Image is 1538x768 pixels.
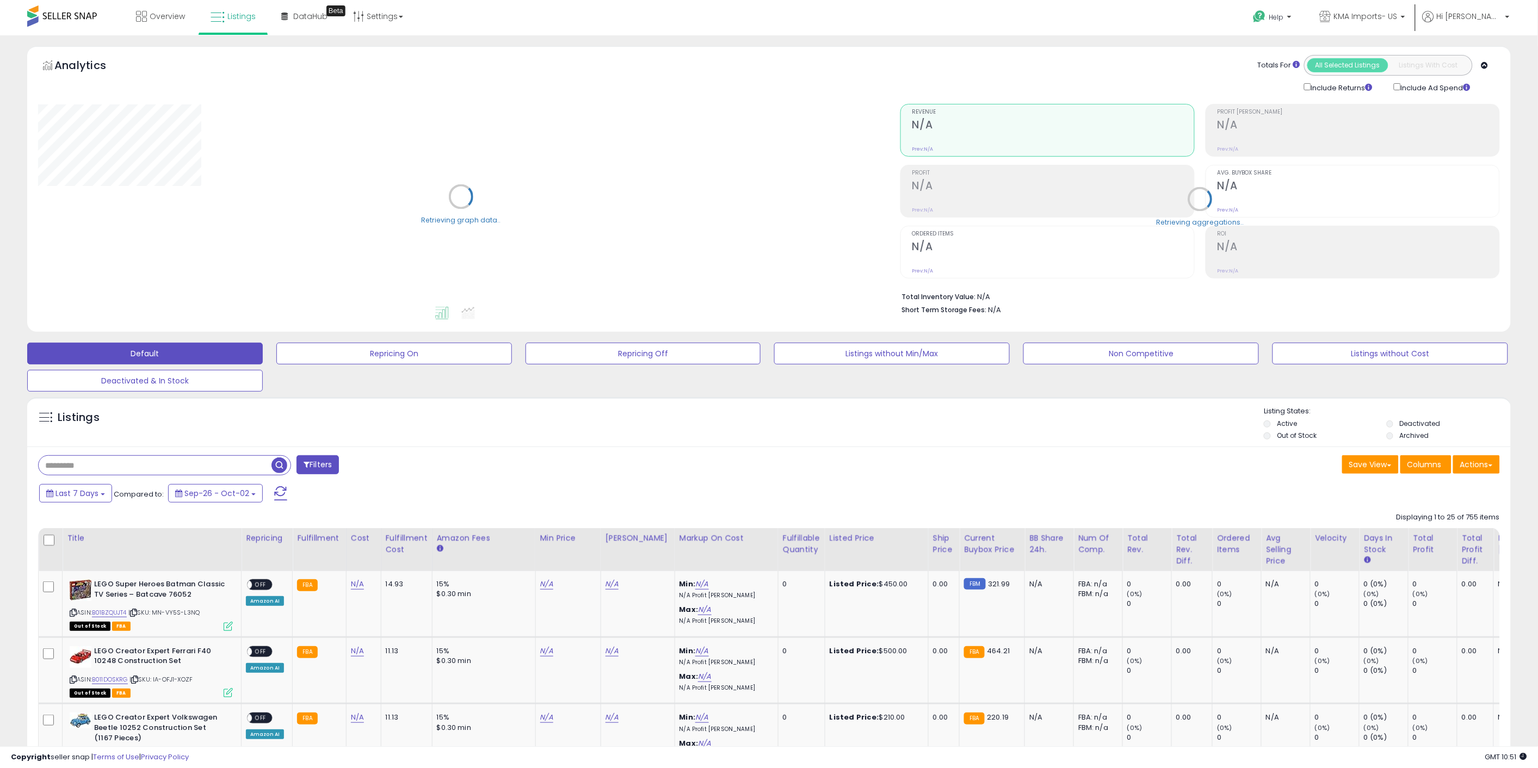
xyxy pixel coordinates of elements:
button: Listings without Cost [1273,343,1508,364]
a: N/A [540,712,553,723]
div: 0 [1217,733,1261,742]
a: N/A [695,712,708,723]
img: 616fgyZYftL._SL40_.jpg [70,579,91,601]
small: (0%) [1364,723,1379,732]
div: 0 [1127,646,1171,656]
a: N/A [540,579,553,590]
div: 0.00 [1462,579,1485,589]
div: Amazon Fees [437,532,531,544]
div: 15% [437,579,527,589]
p: N/A Profit [PERSON_NAME] [680,726,770,733]
th: The percentage added to the cost of goods (COGS) that forms the calculator for Min & Max prices. [675,528,778,571]
label: Deactivated [1400,419,1441,428]
div: N/A [1266,713,1302,722]
div: Displaying 1 to 25 of 755 items [1397,512,1500,523]
div: 0 [1217,713,1261,722]
small: (0%) [1364,590,1379,598]
div: Amazon AI [246,596,284,606]
small: (0%) [1127,723,1142,732]
button: Last 7 Days [39,484,112,503]
img: 514icE9WuoL._SL40_.jpg [70,713,91,728]
p: N/A Profit [PERSON_NAME] [680,684,770,692]
button: Non Competitive [1023,343,1259,364]
div: BB Share 24h. [1029,532,1069,555]
small: (0%) [1413,723,1428,732]
h5: Analytics [54,58,127,76]
div: 0.00 [1176,713,1204,722]
a: N/A [351,712,364,723]
small: (0%) [1127,590,1142,598]
span: 464.21 [987,646,1010,656]
div: Repricing [246,532,288,544]
div: 0.00 [1176,646,1204,656]
span: KMA Imports- US [1334,11,1398,22]
small: FBA [964,713,984,724]
b: Max: [680,738,699,748]
button: Repricing Off [526,343,761,364]
span: Columns [1407,459,1442,470]
div: Days In Stock [1364,532,1404,555]
button: Columns [1400,455,1451,474]
span: 2025-10-10 10:51 GMT [1485,752,1527,762]
div: 0 (0%) [1364,713,1408,722]
div: ASIN: [70,579,233,630]
a: Help [1245,2,1302,35]
div: $0.30 min [437,589,527,599]
div: N/A [1266,646,1302,656]
a: Terms of Use [93,752,139,762]
span: Hi [PERSON_NAME] [1437,11,1502,22]
a: N/A [606,712,619,723]
a: Privacy Policy [141,752,189,762]
span: Listings [227,11,256,22]
div: Fulfillment [297,532,341,544]
a: N/A [698,738,711,749]
div: 0 [1315,713,1359,722]
span: OFF [252,647,269,656]
span: Compared to: [114,489,164,499]
div: Ordered Items [1217,532,1257,555]
span: FBA [112,689,131,698]
div: $0.30 min [437,656,527,666]
div: N/A [1266,579,1302,589]
div: $210.00 [830,713,920,722]
small: FBA [297,579,317,591]
div: 0 [1413,733,1457,742]
button: Filters [297,455,339,474]
small: (0%) [1217,656,1232,665]
div: 0.00 [933,579,951,589]
small: (0%) [1315,723,1330,732]
div: [PERSON_NAME] [606,532,670,544]
div: FBM: n/a [1078,723,1114,733]
a: B011DOSKRG [92,675,128,684]
div: Cost [351,532,376,544]
div: Amazon AI [246,663,284,673]
span: OFF [252,714,269,723]
button: Repricing On [276,343,512,364]
a: N/A [695,646,708,656]
div: N/A [1029,713,1065,722]
small: Days In Stock. [1364,555,1370,565]
div: 0 [1217,599,1261,609]
b: Min: [680,646,696,656]
span: 220.19 [987,712,1009,722]
button: Listings without Min/Max [774,343,1010,364]
div: 0 [1315,666,1359,676]
a: N/A [698,671,711,682]
span: Help [1269,13,1284,22]
div: 0 [1413,599,1457,609]
div: 0 [1315,579,1359,589]
div: 0.00 [1462,646,1485,656]
b: Min: [680,579,696,589]
div: 0 [1127,733,1171,742]
button: Deactivated & In Stock [27,370,263,392]
button: Default [27,343,263,364]
a: B01BZQUJT4 [92,608,127,617]
div: 15% [437,646,527,656]
div: Listed Price [830,532,924,544]
div: Retrieving graph data.. [421,215,501,225]
div: Ship Price [933,532,955,555]
div: 0 (0%) [1364,646,1408,656]
div: 14.93 [386,579,424,589]
div: FBA: n/a [1078,579,1114,589]
div: 0.00 [933,646,951,656]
